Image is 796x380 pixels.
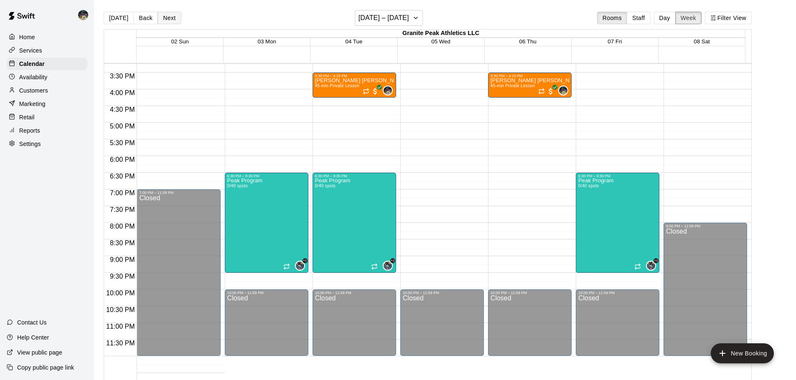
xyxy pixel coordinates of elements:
span: 10:30 PM [104,306,137,313]
span: 5:30 PM [108,139,137,146]
span: 03 Mon [258,38,276,45]
div: 3:30 PM – 4:15 PM [491,74,569,78]
div: 10:00 PM – 11:59 PM: Closed [576,289,659,356]
span: 0/40 spots filled [315,184,336,188]
span: 4:00 PM [108,89,137,96]
div: 10:00 PM – 11:59 PM [315,291,394,295]
span: Nolan Gilbert [386,86,393,96]
span: 0/40 spots filled [578,184,599,188]
button: Staff [627,12,651,24]
div: 10:00 PM – 11:59 PM: Closed [488,289,572,356]
button: add [711,343,774,363]
span: 11:00 PM [104,323,137,330]
span: 06 Thu [519,38,537,45]
button: Back [133,12,158,24]
span: 0/40 spots filled [227,184,248,188]
a: Marketing [7,98,87,110]
p: Help Center [17,333,49,342]
img: Cy Miller [384,262,392,270]
button: Next [158,12,181,24]
p: Availability [19,73,48,81]
div: 3:30 PM – 4:15 PM: Deagan Solan [488,73,572,98]
div: Cy Miller [383,261,393,271]
span: Recurring event [371,263,378,270]
span: 45-min Private Lesson [491,83,535,88]
p: Retail [19,113,35,121]
div: 10:00 PM – 11:59 PM [403,291,481,295]
div: 8:00 PM – 11:59 PM: Closed [664,223,747,356]
div: Nolan Gilbert [383,86,393,96]
span: Cy Miller & 1 other [386,261,393,271]
a: Services [7,44,87,57]
span: 7:30 PM [108,206,137,213]
span: Recurring event [538,88,545,95]
span: All customers have paid [371,87,379,96]
div: Closed [227,295,306,359]
p: Reports [19,126,40,135]
div: Granite Peak Athletics LLC [137,30,745,38]
a: Retail [7,111,87,123]
span: 4:30 PM [108,106,137,113]
div: 10:00 PM – 11:59 PM: Closed [313,289,396,356]
p: Settings [19,140,41,148]
span: Nolan Gilbert [562,86,568,96]
div: 8:00 PM – 11:59 PM [666,224,745,228]
span: 9:30 PM [108,273,137,280]
div: 7:00 PM – 11:59 PM [139,191,218,195]
span: +1 [303,258,308,263]
span: Cy Miller & 1 other [649,261,656,271]
span: 3:30 PM [108,73,137,80]
button: 02 Sun [171,38,189,45]
p: Home [19,33,35,41]
div: 10:00 PM – 11:59 PM [227,291,306,295]
a: Home [7,31,87,43]
button: 05 Wed [431,38,450,45]
div: 3:30 PM – 4:15 PM: Deagan Solan [313,73,396,98]
h6: [DATE] – [DATE] [359,12,409,24]
span: 45-min Private Lesson [315,83,360,88]
div: Cy Miller [295,261,305,271]
button: [DATE] [104,12,134,24]
button: Filter View [705,12,752,24]
button: Rooms [597,12,627,24]
div: Cy Miller [646,261,656,271]
div: 6:30 PM – 9:30 PM [578,174,657,178]
div: 6:30 PM – 9:30 PM [227,174,306,178]
span: Cy Miller & 1 other [298,261,305,271]
a: Calendar [7,58,87,70]
span: Recurring event [283,263,290,270]
div: 10:00 PM – 11:59 PM: Closed [400,289,484,356]
a: Reports [7,124,87,137]
img: Cy Miller [647,262,655,270]
span: 8:00 PM [108,223,137,230]
img: Nolan Gilbert [78,10,88,20]
p: Customers [19,86,48,95]
img: Nolan Gilbert [384,86,392,95]
div: Closed [666,228,745,359]
button: 04 Tue [346,38,363,45]
span: All customers have paid [547,87,555,96]
p: Contact Us [17,318,47,327]
span: 5:00 PM [108,123,137,130]
p: Calendar [19,60,45,68]
span: +1 [390,258,395,263]
span: 8:30 PM [108,239,137,247]
div: 10:00 PM – 11:59 PM: Closed [225,289,308,356]
p: Copy public page link [17,363,74,372]
button: Week [675,12,702,24]
a: Customers [7,84,87,97]
div: 6:30 PM – 9:30 PM: Peak Program [225,173,308,273]
div: 6:30 PM – 9:30 PM: Peak Program [313,173,396,273]
span: 6:30 PM [108,173,137,180]
button: 07 Fri [608,38,622,45]
div: 6:30 PM – 9:30 PM: Peak Program [576,173,659,273]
